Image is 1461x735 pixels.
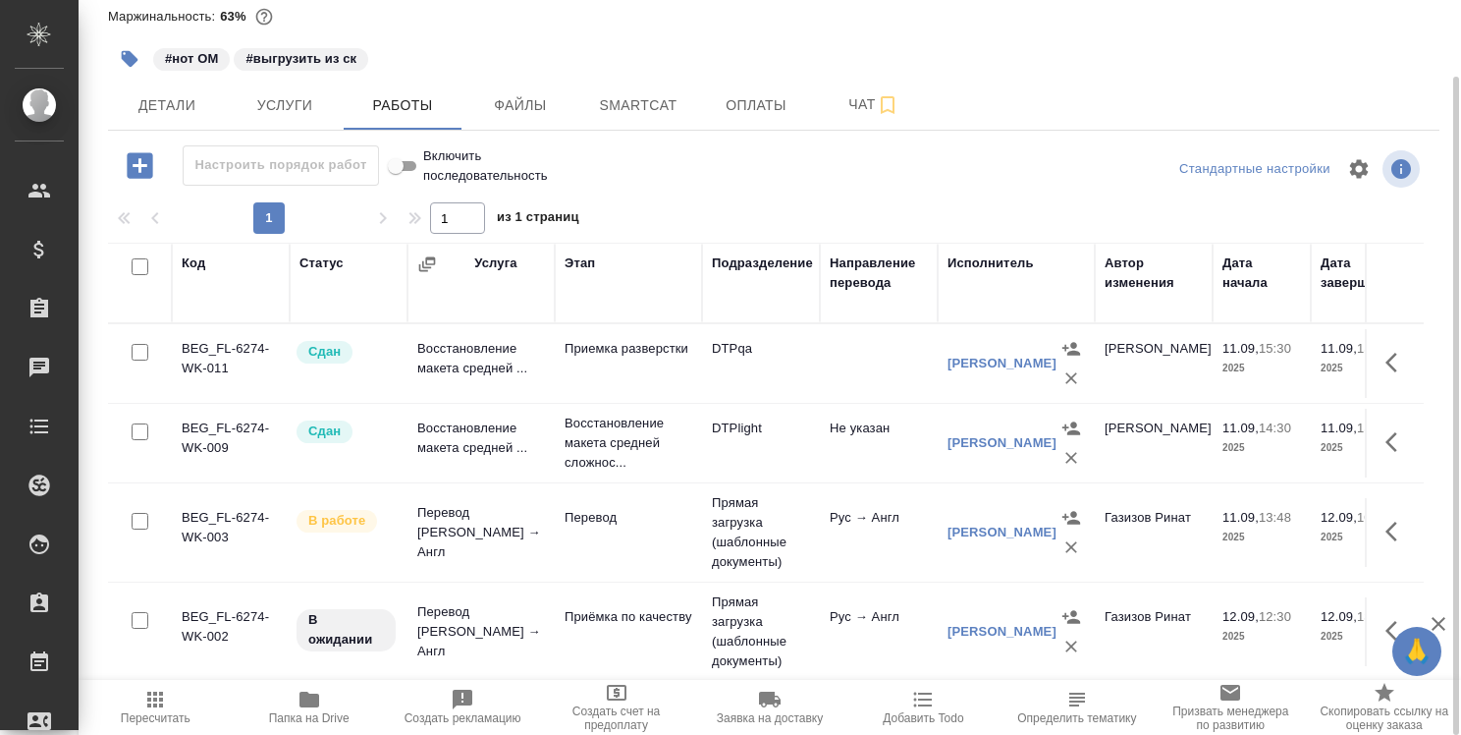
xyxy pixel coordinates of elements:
span: Оплаты [709,93,803,118]
div: Исполнитель [947,254,1034,273]
p: В работе [308,511,365,531]
td: BEG_FL-6274-WK-011 [172,329,290,398]
p: 2025 [1222,438,1301,458]
td: Прямая загрузка (шаблонные документы) [702,483,820,582]
div: Менеджер проверил работу исполнителя, передает ее на следующий этап [295,419,398,445]
button: 🙏 [1392,627,1441,676]
td: [PERSON_NAME] [1095,409,1213,478]
span: Чат [827,92,921,117]
button: Здесь прячутся важные кнопки [1374,508,1421,555]
div: Направление перевода [830,254,928,293]
p: В ожидании [308,610,384,650]
p: #выгрузить из ск [245,49,356,69]
div: Услуга [474,254,516,273]
button: Назначить [1056,602,1086,632]
p: 11.09, [1222,341,1259,356]
p: 12.09, [1321,510,1357,525]
button: Удалить [1056,533,1086,562]
div: Код [182,254,205,273]
div: Дата начала [1222,254,1301,293]
span: Определить тематику [1017,711,1136,725]
span: Создать рекламацию [405,711,521,725]
span: Скопировать ссылку на оценку заказа [1320,705,1449,732]
a: [PERSON_NAME] [947,624,1056,639]
p: 10:30 [1357,510,1389,525]
button: Определить тематику [1001,680,1154,735]
span: Настроить таблицу [1335,145,1382,193]
td: Перевод [PERSON_NAME] → Англ [407,593,555,671]
p: Перевод [565,508,692,528]
td: DTPlight [702,409,820,478]
button: Папка на Drive [232,680,385,735]
p: 2025 [1222,627,1301,647]
p: Приемка разверстки [565,339,692,359]
a: [PERSON_NAME] [947,435,1056,450]
span: Создать счет на предоплату [551,705,680,732]
div: Автор изменения [1105,254,1203,293]
button: Призвать менеджера по развитию [1154,680,1307,735]
button: Добавить работу [113,145,167,186]
svg: Подписаться [876,93,899,117]
p: 13:48 [1259,510,1291,525]
td: [PERSON_NAME] [1095,329,1213,398]
button: Создать рекламацию [386,680,539,735]
span: Работы [355,93,450,118]
a: [PERSON_NAME] [947,356,1056,370]
div: Статус [299,254,344,273]
td: BEG_FL-6274-WK-009 [172,409,290,478]
button: Удалить [1056,364,1086,393]
button: Сгруппировать [417,254,437,274]
span: Smartcat [591,93,685,118]
td: BEG_FL-6274-WK-002 [172,597,290,666]
button: Скопировать ссылку на оценку заказа [1308,680,1461,735]
td: Рус → Англ [820,498,938,567]
span: Включить последовательность [423,146,548,186]
p: 11.09, [1222,510,1259,525]
span: Детали [120,93,214,118]
button: Удалить [1056,443,1086,473]
span: Посмотреть информацию [1382,150,1424,188]
button: Пересчитать [79,680,232,735]
td: Восстановление макета средней ... [407,329,555,398]
div: Подразделение [712,254,813,273]
p: 12.09, [1222,609,1259,624]
td: BEG_FL-6274-WK-003 [172,498,290,567]
button: Здесь прячутся важные кнопки [1374,419,1421,466]
p: 15:30 [1259,341,1291,356]
p: 15:50 [1357,341,1389,356]
td: Восстановление макета средней ... [407,409,555,478]
p: Приёмка по качеству [565,607,692,627]
a: [PERSON_NAME] [947,525,1056,539]
span: Услуги [238,93,332,118]
td: Перевод [PERSON_NAME] → Англ [407,493,555,572]
div: Этап [565,254,595,273]
span: нот ОМ [151,49,232,66]
p: 2025 [1321,627,1399,647]
p: 63% [220,9,250,24]
p: 2025 [1321,528,1399,547]
p: 2025 [1321,359,1399,378]
p: 12.09, [1321,609,1357,624]
div: Исполнитель выполняет работу [295,508,398,535]
button: Добавить Todo [846,680,1000,735]
td: Рус → Англ [820,597,938,666]
button: Назначить [1056,334,1086,364]
td: Газизов Ринат [1095,597,1213,666]
button: Добавить тэг [108,37,151,81]
p: 11.09, [1321,341,1357,356]
p: 13:30 [1357,609,1389,624]
span: Папка на Drive [269,711,350,725]
td: DTPqa [702,329,820,398]
p: Сдан [308,422,341,441]
p: 2025 [1222,528,1301,547]
span: Файлы [473,93,568,118]
button: Создать счет на предоплату [539,680,692,735]
p: 11.09, [1222,421,1259,435]
p: 14:30 [1259,421,1291,435]
button: 895.83 RUB; [251,4,277,29]
p: 11.09, [1321,421,1357,435]
span: Призвать менеджера по развитию [1165,705,1295,732]
div: Исполнитель назначен, приступать к работе пока рано [295,607,398,653]
p: 12:30 [1259,609,1291,624]
p: 15:30 [1357,421,1389,435]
